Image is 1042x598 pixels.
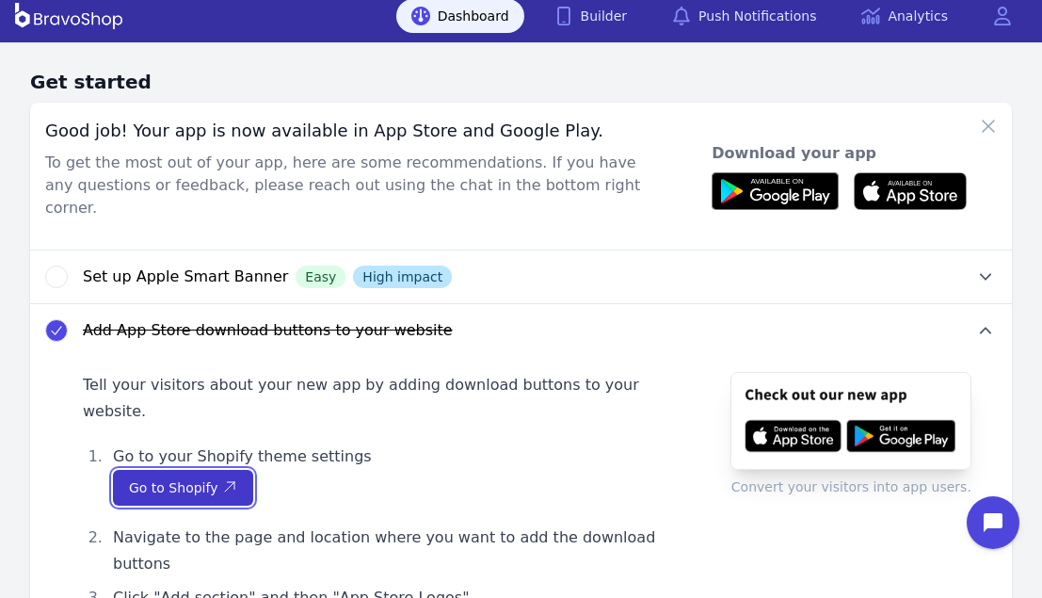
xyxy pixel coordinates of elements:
span: Set up Apple Smart Banner [83,266,288,288]
img: Available on Google Play [712,172,839,210]
span: Go to your Shopify theme settings [113,447,372,465]
span: Add App Store download buttons to your website [83,319,453,342]
button: Set up Apple Smart BannerEasyHigh impact [83,251,1012,303]
button: Add App Store download buttons to your website [83,304,1012,357]
img: Available on App Store [854,172,967,210]
a: Go to Shopify [113,478,253,496]
span: Navigate to the page and location where you want to add the download buttons [113,528,655,573]
img: App Store buttons [730,372,971,470]
p: Tell your visitors about your new app by adding download buttons to your website. [83,372,706,425]
div: Easy [296,266,345,288]
div: Download your app [712,142,997,165]
span: Convert your visitors into app users. [731,477,971,496]
span: Go to Shopify [129,478,237,497]
h3: Get started [30,69,1012,95]
div: High impact [353,266,452,288]
div: Good job! Your app is now available in App Store and Google Play. [45,118,668,144]
img: BravoShop [15,3,122,29]
button: Go to Shopify [113,470,253,506]
div: To get the most out of your app, here are some recommendations. If you have any questions or feed... [45,152,668,219]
